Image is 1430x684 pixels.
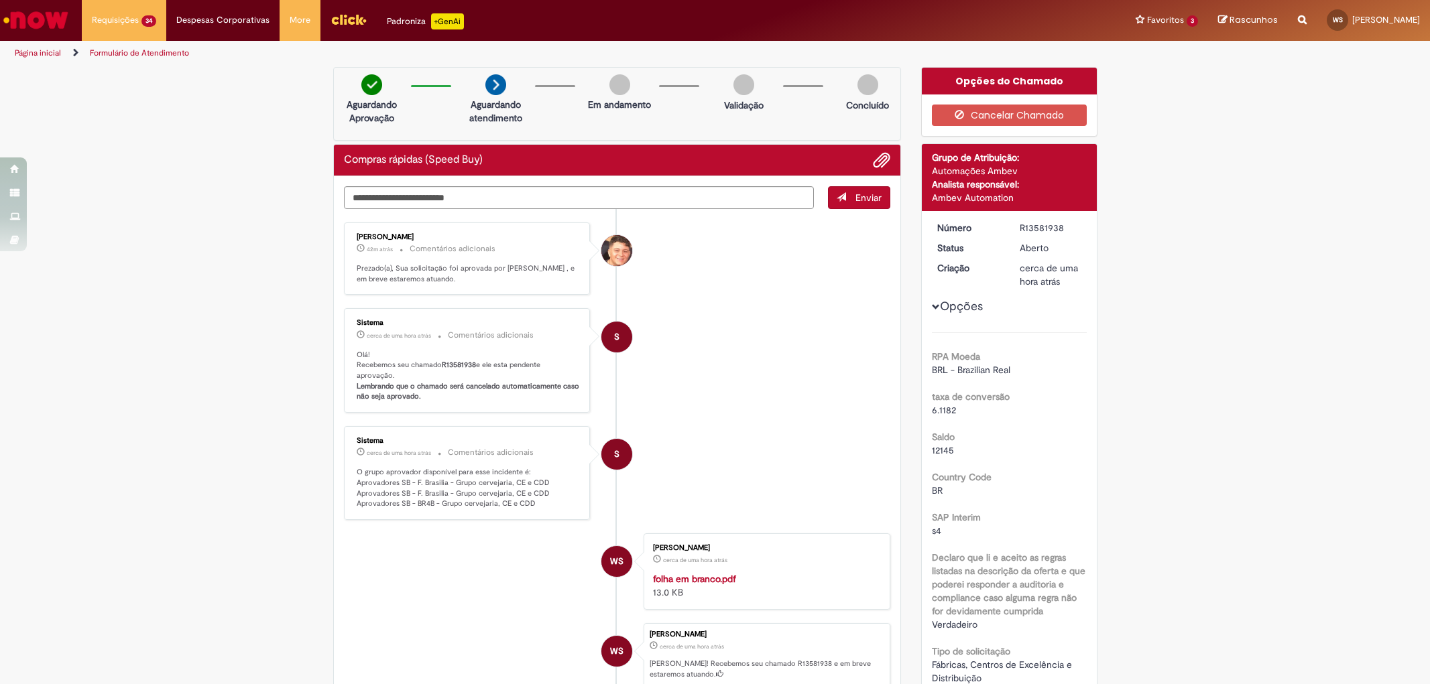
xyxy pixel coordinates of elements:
[663,556,727,564] span: cerca de uma hora atrás
[448,330,534,341] small: Comentários adicionais
[367,332,431,340] span: cerca de uma hora atrás
[932,659,1075,684] span: Fábricas, Centros de Excelência e Distribuição
[614,438,619,470] span: S
[141,15,156,27] span: 34
[932,404,956,416] span: 6.1182
[1147,13,1184,27] span: Favoritos
[367,245,393,253] span: 42m atrás
[1187,15,1198,27] span: 3
[932,525,941,537] span: s4
[932,151,1087,164] div: Grupo de Atribuição:
[357,319,580,327] div: Sistema
[601,439,632,470] div: System
[932,551,1085,617] b: Declaro que li e aceito as regras listadas na descrição da oferta e que poderei responder a audit...
[932,191,1087,204] div: Ambev Automation
[873,151,890,169] button: Adicionar anexos
[1218,14,1278,27] a: Rascunhos
[10,41,943,66] ul: Trilhas de página
[357,437,580,445] div: Sistema
[857,74,878,95] img: img-circle-grey.png
[932,444,954,456] span: 12145
[660,642,724,651] span: cerca de uma hora atrás
[331,9,367,29] img: click_logo_yellow_360x200.png
[932,471,992,483] b: Country Code
[1020,262,1078,287] span: cerca de uma hora atrás
[588,98,651,111] p: Em andamento
[653,544,876,552] div: [PERSON_NAME]
[846,98,889,112] p: Concluído
[828,186,890,209] button: Enviar
[932,511,981,523] b: SAP Interim
[855,192,882,204] span: Enviar
[344,186,815,209] textarea: Digite sua mensagem aqui...
[663,556,727,564] time: 30/09/2025 14:31:03
[387,13,464,29] div: Padroniza
[927,241,1010,255] dt: Status
[650,659,883,679] p: [PERSON_NAME]! Recebemos seu chamado R13581938 e em breve estaremos atuando.
[610,545,623,577] span: WS
[922,68,1097,94] div: Opções do Chamado
[932,645,1010,657] b: Tipo de solicitação
[1020,262,1078,287] time: 30/09/2025 14:34:16
[357,381,581,402] b: Lembrando que o chamado será cancelado automaticamente caso não seja aprovado.
[610,635,623,667] span: WS
[448,447,534,458] small: Comentários adicionais
[1333,15,1343,24] span: WS
[367,449,431,457] time: 30/09/2025 14:34:25
[357,350,580,403] p: Olá! Recebemos seu chamado e ele esta pendente aprovação.
[485,74,506,95] img: arrow-next.png
[367,245,393,253] time: 30/09/2025 14:38:35
[344,154,483,166] h2: Compras rápidas (Speed Buy) Histórico de tíquete
[733,74,754,95] img: img-circle-grey.png
[932,350,980,362] b: RPA Moeda
[932,484,943,496] span: BR
[932,178,1087,191] div: Analista responsável:
[927,261,1010,275] dt: Criação
[176,13,270,27] span: Despesas Corporativas
[601,636,632,667] div: Wictor Ferreira Da Silva
[1352,14,1420,25] span: [PERSON_NAME]
[601,546,632,577] div: Wictor Ferreira Da Silva
[653,573,736,585] a: folha em branco.pdf
[367,332,431,340] time: 30/09/2025 14:34:28
[927,221,1010,234] dt: Número
[601,235,632,266] div: Jander Teixeira Peneluc
[15,48,61,58] a: Página inicial
[609,74,630,95] img: img-circle-grey.png
[357,263,580,284] p: Prezado(a), Sua solicitação foi aprovada por [PERSON_NAME] , e em breve estaremos atuando.
[357,467,580,509] p: O grupo aprovador disponível para esse incidente é: Aprovadores SB - F. Brasilia - Grupo cervejar...
[932,364,1010,376] span: BRL - Brazilian Real
[1,7,70,33] img: ServiceNow
[660,642,724,651] time: 30/09/2025 14:34:16
[1020,221,1082,234] div: R13581938
[361,74,382,95] img: check-circle-green.png
[650,630,883,638] div: [PERSON_NAME]
[357,233,580,241] div: [PERSON_NAME]
[653,572,876,599] div: 13.0 KB
[367,449,431,457] span: cerca de uma hora atrás
[92,13,139,27] span: Requisições
[410,243,495,255] small: Comentários adicionais
[932,105,1087,126] button: Cancelar Chamado
[431,13,464,29] p: +GenAi
[442,360,476,370] b: R13581938
[724,98,764,112] p: Validação
[614,321,619,353] span: S
[463,98,528,125] p: Aguardando atendimento
[932,431,955,443] b: Saldo
[1230,13,1278,26] span: Rascunhos
[290,13,310,27] span: More
[90,48,189,58] a: Formulário de Atendimento
[1020,261,1082,288] div: 30/09/2025 14:34:16
[932,391,1010,403] b: taxa de conversão
[601,322,632,352] div: System
[932,164,1087,178] div: Automações Ambev
[339,98,404,125] p: Aguardando Aprovação
[1020,241,1082,255] div: Aberto
[932,618,977,630] span: Verdadeiro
